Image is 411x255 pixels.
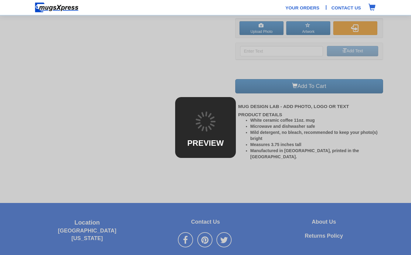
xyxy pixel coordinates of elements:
[285,5,319,11] a: Your Orders
[35,2,79,13] img: mugsexpress logo
[32,5,81,9] a: Home
[175,138,236,149] span: PREVIEW
[325,4,327,11] span: |
[331,5,361,11] a: Contact Us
